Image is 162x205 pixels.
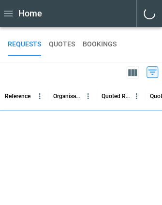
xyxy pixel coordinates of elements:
[82,90,94,102] button: Organisation column menu
[83,33,117,56] button: BOOKINGS
[49,33,75,56] button: QUOTES
[102,93,130,100] div: Quoted Route
[18,8,42,19] h1: Home
[33,90,46,102] button: Reference column menu
[53,93,82,100] div: Organisation
[130,90,143,102] button: Quoted Route column menu
[5,93,30,100] div: Reference
[8,33,41,56] button: REQUESTS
